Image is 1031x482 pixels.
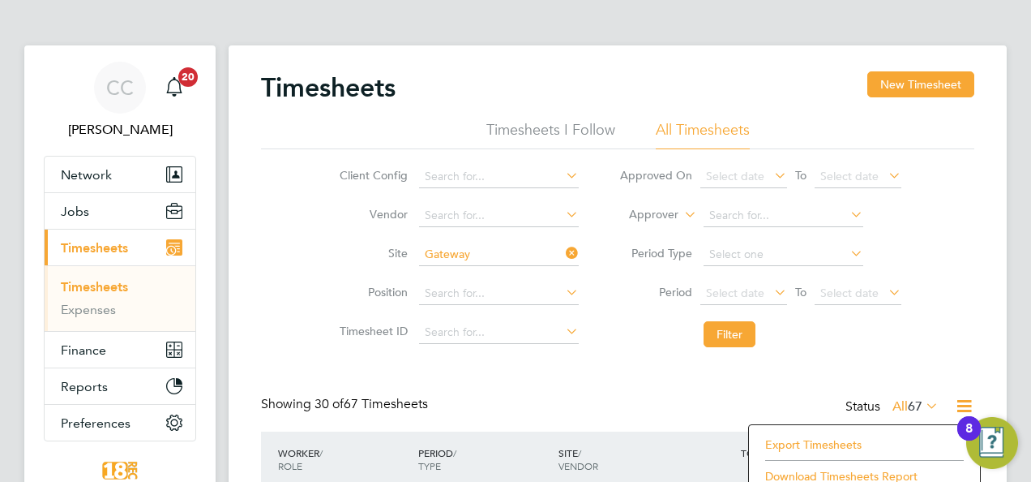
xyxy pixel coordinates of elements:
[419,204,579,227] input: Search for...
[45,193,195,229] button: Jobs
[790,282,811,303] span: To
[908,398,922,415] span: 67
[790,165,811,186] span: To
[106,77,134,98] span: CC
[314,396,344,412] span: 30 of
[965,428,973,450] div: 8
[966,417,1018,469] button: Open Resource Center, 8 new notifications
[656,120,750,149] li: All Timesheets
[619,168,692,183] label: Approved On
[741,446,770,459] span: TOTAL
[419,282,579,305] input: Search for...
[554,438,695,480] div: SITE
[892,398,939,415] label: All
[335,324,408,338] label: Timesheet ID
[61,342,106,358] span: Finance
[61,204,89,219] span: Jobs
[578,446,581,459] span: /
[558,459,598,472] span: VENDOR
[314,396,428,412] span: 67 Timesheets
[45,405,195,441] button: Preferences
[261,396,431,413] div: Showing
[704,243,863,266] input: Select one
[178,67,198,87] span: 20
[619,285,692,299] label: Period
[335,168,408,183] label: Client Config
[45,157,195,192] button: Network
[619,246,692,260] label: Period Type
[319,446,323,459] span: /
[44,120,196,140] span: Chloe Crayden
[335,246,408,260] label: Site
[704,321,755,347] button: Filter
[704,204,863,227] input: Search for...
[278,459,302,472] span: ROLE
[45,230,195,265] button: Timesheets
[44,62,196,140] a: CC[PERSON_NAME]
[820,169,879,183] span: Select date
[706,169,764,183] span: Select date
[605,207,678,223] label: Approver
[486,120,615,149] li: Timesheets I Follow
[414,438,554,480] div: PERIOD
[335,285,408,299] label: Position
[45,265,195,331] div: Timesheets
[45,368,195,404] button: Reports
[757,433,972,456] li: Export Timesheets
[706,286,764,300] span: Select date
[335,207,408,222] label: Vendor
[261,71,396,104] h2: Timesheets
[419,243,579,266] input: Search for...
[61,279,128,295] a: Timesheets
[158,62,190,114] a: 20
[419,321,579,344] input: Search for...
[61,302,116,317] a: Expenses
[274,438,414,480] div: WORKER
[820,286,879,300] span: Select date
[419,166,579,188] input: Search for...
[61,379,108,394] span: Reports
[61,415,130,431] span: Preferences
[45,332,195,368] button: Finance
[61,240,128,256] span: Timesheets
[845,396,942,419] div: Status
[453,446,456,459] span: /
[418,459,441,472] span: TYPE
[867,71,974,97] button: New Timesheet
[61,167,112,183] span: Network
